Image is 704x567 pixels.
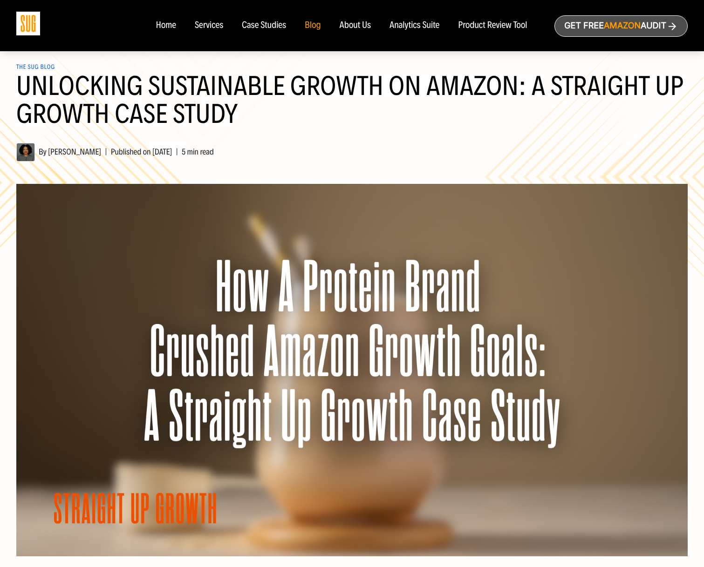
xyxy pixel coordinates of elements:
a: Services [195,20,223,31]
span: Amazon [604,21,641,31]
span: By [PERSON_NAME] Published on [DATE] 5 min read [16,147,214,157]
span: | [172,147,181,157]
a: Get freeAmazonAudit [554,15,688,37]
a: Product Review Tool [458,20,527,31]
h1: Unlocking Sustainable Growth on Amazon: A Straight Up Growth Case Study [16,72,688,139]
span: | [101,147,110,157]
a: Case Studies [242,20,286,31]
a: Home [156,20,176,31]
a: The SUG Blog [16,63,55,71]
a: Analytics Suite [390,20,439,31]
img: Sug [16,12,40,35]
a: Blog [305,20,321,31]
a: About Us [340,20,371,31]
img: Hanna Tekle [16,143,35,162]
